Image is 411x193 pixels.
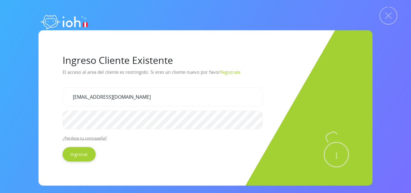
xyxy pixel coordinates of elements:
[379,7,397,25] img: Cerrar
[63,67,348,82] p: El acceso al area del cliente es restringido. Si eres un cliente nuevo por favor
[63,147,96,161] input: Ingresar
[220,69,240,75] a: Registrate
[63,87,263,106] input: Tu correo
[63,54,348,66] h1: Ingreso Cliente Existente
[63,135,107,141] a: ¿Perdiste tu contraseña?
[39,9,90,33] img: logo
